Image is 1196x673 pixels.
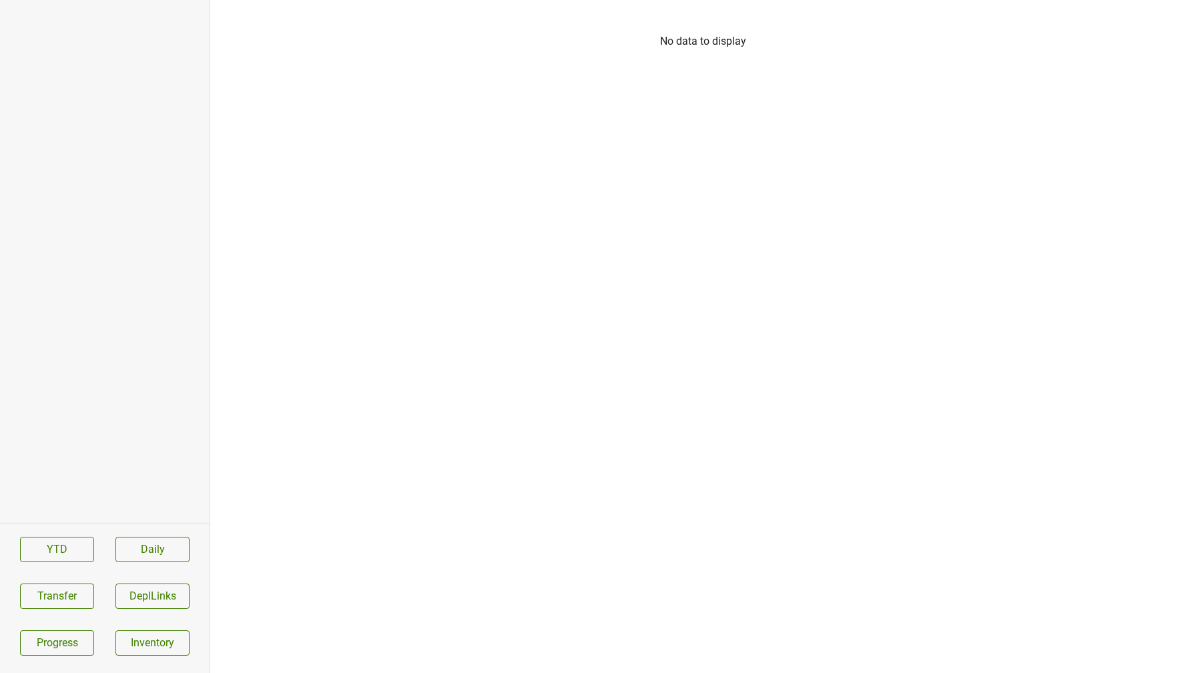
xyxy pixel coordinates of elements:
button: Transfer [20,584,94,609]
a: YTD [20,537,94,562]
button: DeplLinks [115,584,190,609]
a: Progress [20,630,94,656]
div: No data to display [210,33,1196,49]
a: Inventory [115,630,190,656]
a: Daily [115,537,190,562]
